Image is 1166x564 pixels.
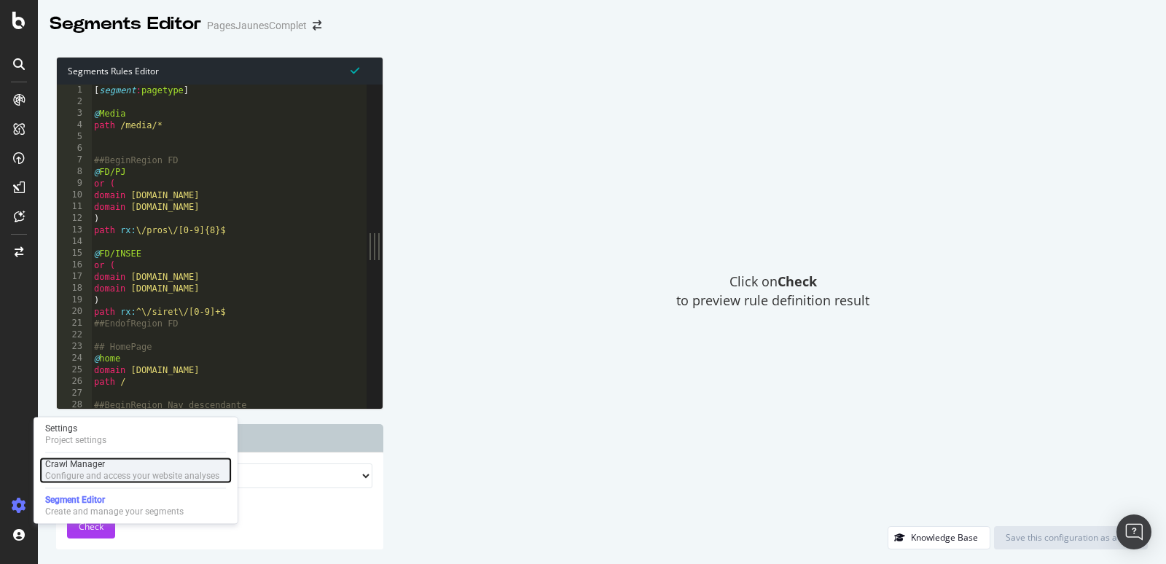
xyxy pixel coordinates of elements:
div: Create and manage your segments [45,506,184,517]
div: 18 [57,283,92,294]
div: 4 [57,120,92,131]
div: Settings [45,423,106,434]
div: 8 [57,166,92,178]
div: 15 [57,248,92,259]
div: Segments Editor [50,12,201,36]
div: 28 [57,399,92,411]
div: 14 [57,236,92,248]
div: Open Intercom Messenger [1116,514,1151,549]
div: 3 [57,108,92,120]
div: 27 [57,388,92,399]
div: 10 [57,189,92,201]
button: Knowledge Base [888,526,990,549]
div: 24 [57,353,92,364]
div: Segment Editor [45,494,184,506]
div: 2 [57,96,92,108]
div: Project settings [45,434,106,446]
div: Configure and access your website analyses [45,470,219,482]
div: arrow-right-arrow-left [313,20,321,31]
div: 19 [57,294,92,306]
span: Syntax is valid [351,63,359,77]
a: Segment EditorCreate and manage your segments [39,493,232,519]
div: 12 [57,213,92,224]
div: 5 [57,131,92,143]
span: Click on to preview rule definition result [676,273,869,310]
div: 25 [57,364,92,376]
div: 11 [57,201,92,213]
div: 1 [57,85,92,96]
a: SettingsProject settings [39,421,232,447]
div: 13 [57,224,92,236]
div: Segments Rules Editor [57,58,383,85]
div: 26 [57,376,92,388]
div: Save this configuration as active [1006,531,1136,544]
div: 6 [57,143,92,154]
span: Check [79,520,103,533]
a: Crawl ManagerConfigure and access your website analyses [39,457,232,483]
div: 16 [57,259,92,271]
div: PagesJaunesComplet [207,18,307,33]
strong: Check [778,273,817,290]
div: 17 [57,271,92,283]
div: 20 [57,306,92,318]
div: Crawl Manager [45,458,219,470]
div: 21 [57,318,92,329]
div: 22 [57,329,92,341]
a: Knowledge Base [888,531,990,544]
button: Save this configuration as active [994,526,1148,549]
div: 9 [57,178,92,189]
div: 23 [57,341,92,353]
div: 7 [57,154,92,166]
button: Check [67,515,115,538]
div: Knowledge Base [911,531,978,544]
